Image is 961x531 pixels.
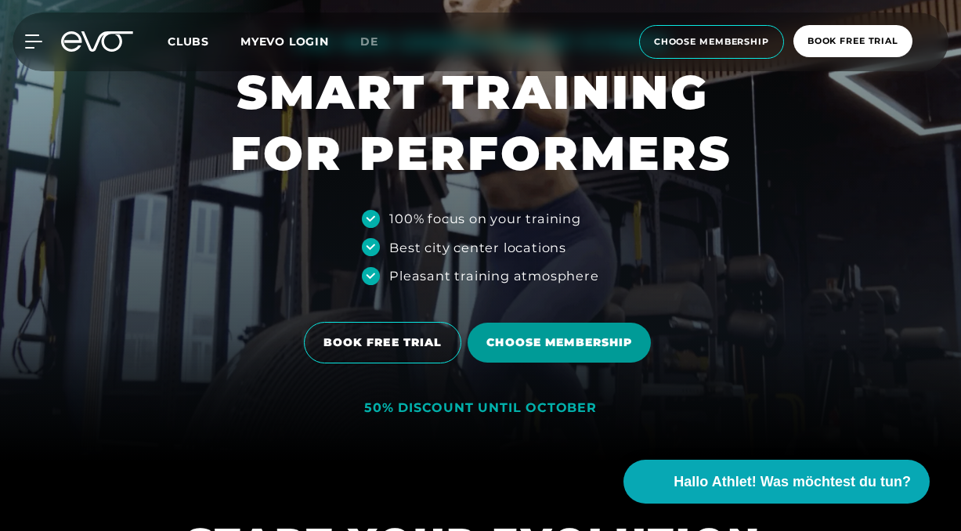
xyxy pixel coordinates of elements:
[360,34,378,49] span: de
[360,33,397,51] a: de
[389,209,581,228] div: 100% focus on your training
[486,334,632,351] span: Choose membership
[364,400,597,417] div: 50% DISCOUNT UNTIL OCTOBER
[674,471,911,493] span: Hallo Athlet! Was möchtest du tun?
[807,34,898,48] span: book free trial
[230,62,732,184] h1: SMART TRAINING FOR PERFORMERS
[168,34,209,49] span: Clubs
[789,25,917,59] a: book free trial
[468,311,657,374] a: Choose membership
[323,334,443,351] span: BOOK FREE TRIAL
[389,238,566,257] div: Best city center locations
[623,460,930,504] button: Hallo Athlet! Was möchtest du tun?
[304,310,468,375] a: BOOK FREE TRIAL
[240,34,329,49] a: MYEVO LOGIN
[654,35,769,49] span: choose membership
[168,34,240,49] a: Clubs
[389,266,598,285] div: Pleasant training atmosphere
[634,25,789,59] a: choose membership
